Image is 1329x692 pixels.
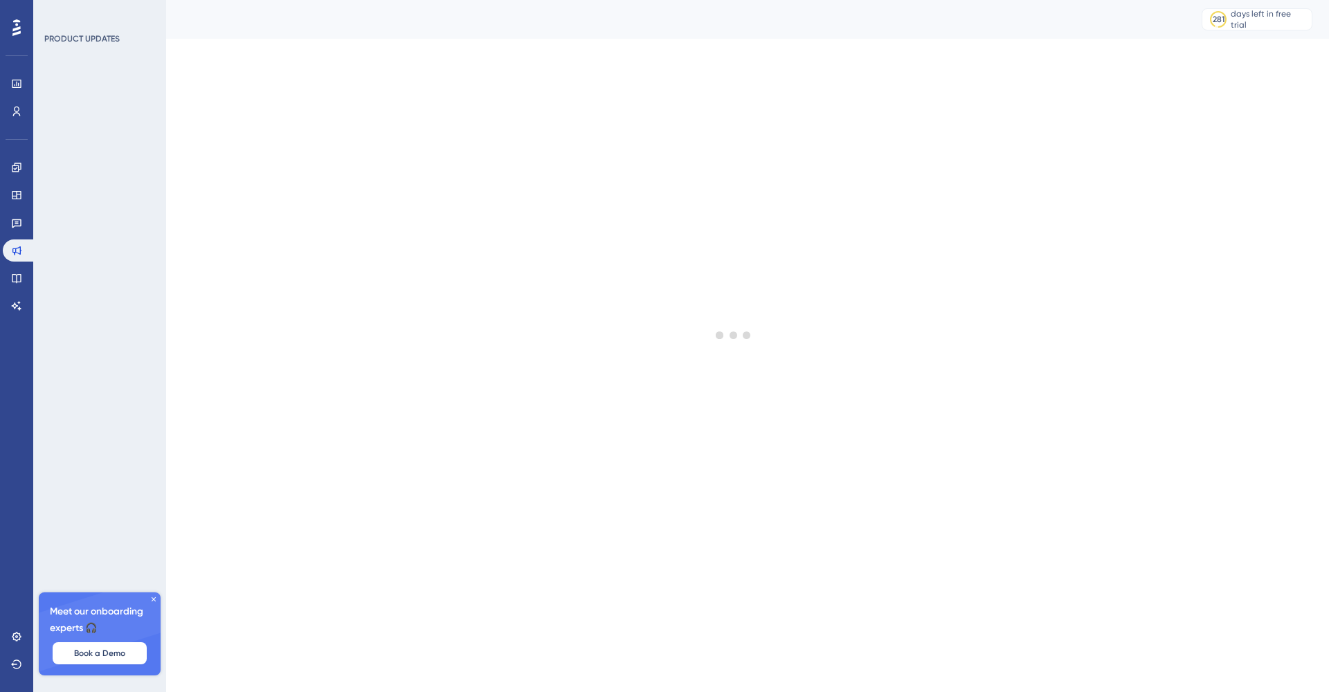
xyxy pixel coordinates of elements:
div: PRODUCT UPDATES [44,33,120,44]
span: Book a Demo [74,648,125,659]
button: Book a Demo [53,642,147,664]
div: days left in free trial [1231,8,1308,30]
span: Meet our onboarding experts 🎧 [50,603,150,637]
div: 281 [1213,14,1224,25]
